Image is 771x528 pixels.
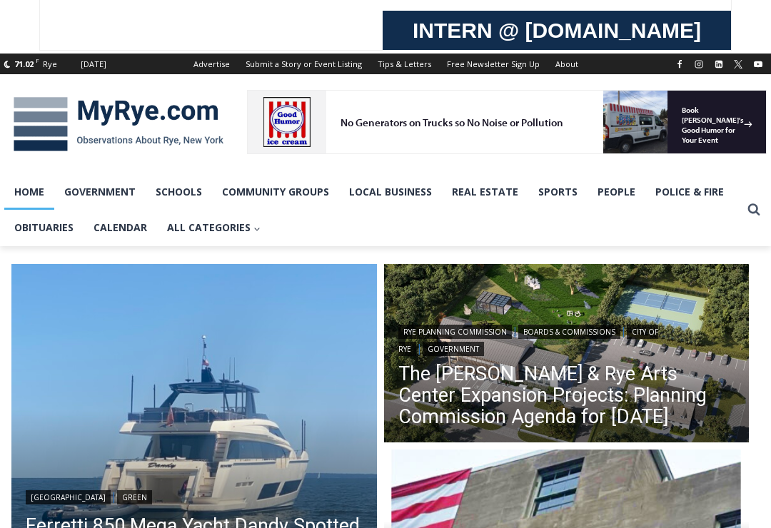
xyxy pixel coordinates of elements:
a: About [548,54,586,74]
span: F [36,56,39,64]
a: Boards & Commissions [518,325,620,339]
a: Intern @ [DOMAIN_NAME] [343,138,692,178]
div: [DATE] [81,58,106,71]
a: X [730,56,747,73]
button: View Search Form [741,197,767,223]
div: "Chef [PERSON_NAME] omakase menu is nirvana for lovers of great Japanese food." [147,89,210,171]
a: Government [423,342,484,356]
img: (PHOTO: The Rye Arts Center has developed a conceptual plan and renderings for the development of... [384,264,750,447]
a: Schools [146,174,212,210]
a: Local Business [339,174,442,210]
a: City of Rye [398,325,658,356]
a: Book [PERSON_NAME]'s Good Humor for Your Event [424,4,515,65]
a: Police & Fire [645,174,734,210]
a: Community Groups [212,174,339,210]
span: Open Tues. - Sun. [PHONE_NUMBER] [4,147,140,201]
img: MyRye.com [4,87,233,161]
nav: Secondary Navigation [186,54,586,74]
div: Rye [43,58,57,71]
a: Sports [528,174,588,210]
a: Home [4,174,54,210]
a: Calendar [84,210,157,245]
span: 71.02 [14,59,34,69]
a: Tips & Letters [370,54,439,74]
div: No Generators on Trucks so No Noise or Pollution [94,26,353,39]
button: Child menu of All Categories [157,210,271,245]
a: The [PERSON_NAME] & Rye Arts Center Expansion Projects: Planning Commission Agenda for [DATE] [398,363,735,427]
a: Real Estate [442,174,528,210]
a: Open Tues. - Sun. [PHONE_NUMBER] [1,143,143,178]
div: | | | [398,322,735,356]
a: Obituaries [4,210,84,245]
a: Instagram [690,56,707,73]
div: Apply Now <> summer and RHS senior internships available [361,1,675,138]
a: Rye Planning Commission [398,325,512,339]
a: Free Newsletter Sign Up [439,54,548,74]
a: YouTube [750,56,767,73]
a: Advertise [186,54,238,74]
nav: Primary Navigation [4,174,741,246]
a: [GEOGRAPHIC_DATA] [26,490,111,504]
a: Facebook [671,56,688,73]
span: Intern @ [DOMAIN_NAME] [373,142,662,174]
a: Submit a Story or Event Listing [238,54,370,74]
div: | [26,487,363,504]
h4: Book [PERSON_NAME]'s Good Humor for Your Event [435,15,497,55]
a: Read More The Osborn & Rye Arts Center Expansion Projects: Planning Commission Agenda for Tuesday... [384,264,750,447]
a: People [588,174,645,210]
a: Linkedin [710,56,727,73]
a: Green [117,490,152,504]
a: Government [54,174,146,210]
